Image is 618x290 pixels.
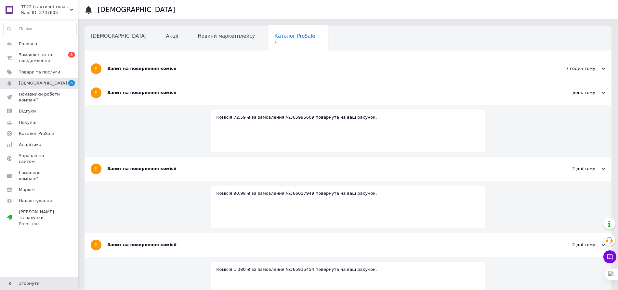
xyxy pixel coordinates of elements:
span: [DEMOGRAPHIC_DATA] [91,33,147,39]
span: Каталог ProSale [274,33,315,39]
span: Управління сайтом [19,153,60,165]
span: Новини маркетплейсу [198,33,255,39]
button: Чат з покупцем [603,250,616,263]
span: [PERSON_NAME] та рахунки [19,209,60,227]
span: Товари та послуги [19,69,60,75]
span: Аналітика [19,142,41,148]
div: 2 дні тому [540,166,605,172]
div: Prom топ [19,221,60,227]
span: Каталог ProSale [19,131,54,137]
span: Акції [166,33,178,39]
div: Запит на повернення комісії [107,66,540,72]
div: Запит на повернення комісії [107,242,540,248]
span: Головна [19,41,37,47]
div: Комісія 1 380 ₴ за замовлення №365935454 повернута на ваш рахунок. [216,267,480,272]
span: 4 [68,52,75,58]
div: день тому [540,90,605,96]
div: Запит на повернення комісії [107,90,540,96]
span: ТГ22 (тактичні товари) [21,4,70,10]
div: Комісія 72,59 ₴ за замовлення №365995609 повернута на ваш рахунок. [216,114,480,120]
span: Гаманець компанії [19,170,60,181]
div: Запит на повернення комісії [107,166,540,172]
span: Показники роботи компанії [19,91,60,103]
span: Покупці [19,120,36,125]
span: 6 [274,40,315,45]
span: Налаштування [19,198,52,204]
span: [DEMOGRAPHIC_DATA] [19,80,67,86]
h1: [DEMOGRAPHIC_DATA] [98,6,175,14]
div: Комісія 90,98 ₴ за замовлення №366017949 повернута на ваш рахунок. [216,191,480,196]
span: Відгуки [19,108,36,114]
span: Замовлення та повідомлення [19,52,60,64]
span: 6 [68,80,75,86]
span: Маркет [19,187,35,193]
div: 7 годин тому [540,66,605,72]
input: Пошук [4,23,76,35]
div: Ваш ID: 3737605 [21,10,78,16]
div: 2 дні тому [540,242,605,248]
